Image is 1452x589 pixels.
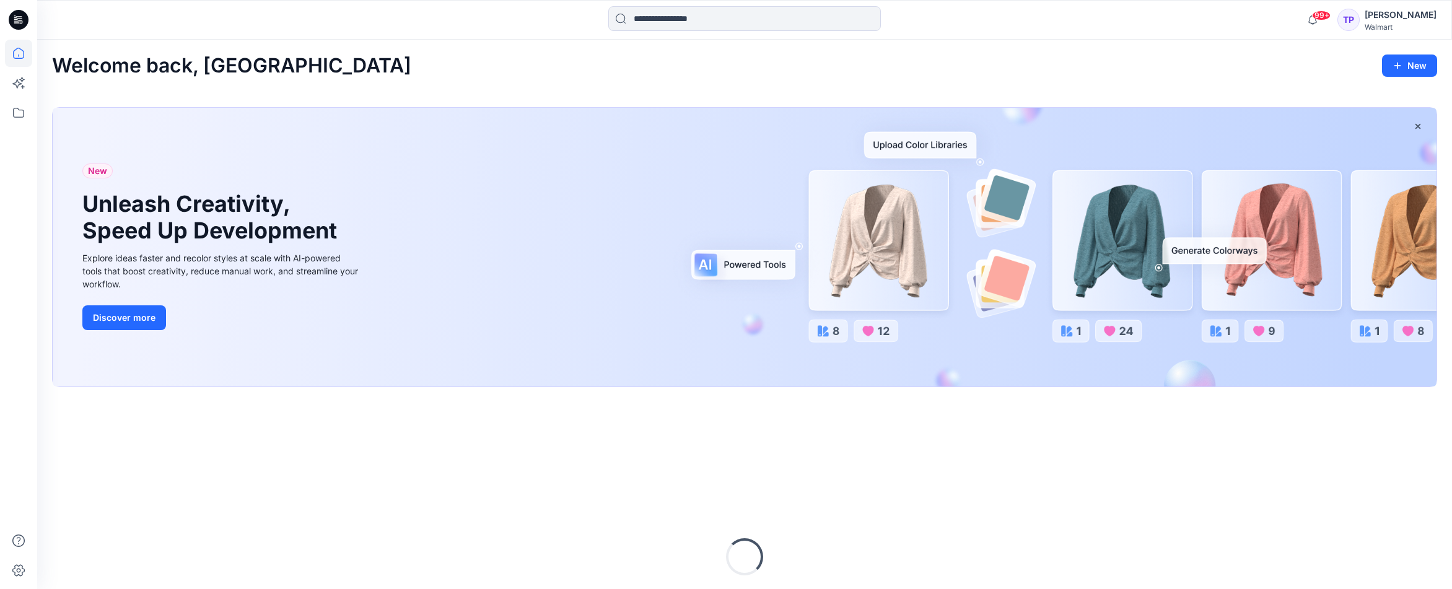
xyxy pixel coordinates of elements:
[82,305,361,330] a: Discover more
[52,55,411,77] h2: Welcome back, [GEOGRAPHIC_DATA]
[82,251,361,290] div: Explore ideas faster and recolor styles at scale with AI-powered tools that boost creativity, red...
[1365,7,1437,22] div: [PERSON_NAME]
[1337,9,1360,31] div: TP
[82,305,166,330] button: Discover more
[88,164,107,178] span: New
[82,191,343,244] h1: Unleash Creativity, Speed Up Development
[1312,11,1331,20] span: 99+
[1382,55,1437,77] button: New
[1365,22,1437,32] div: Walmart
